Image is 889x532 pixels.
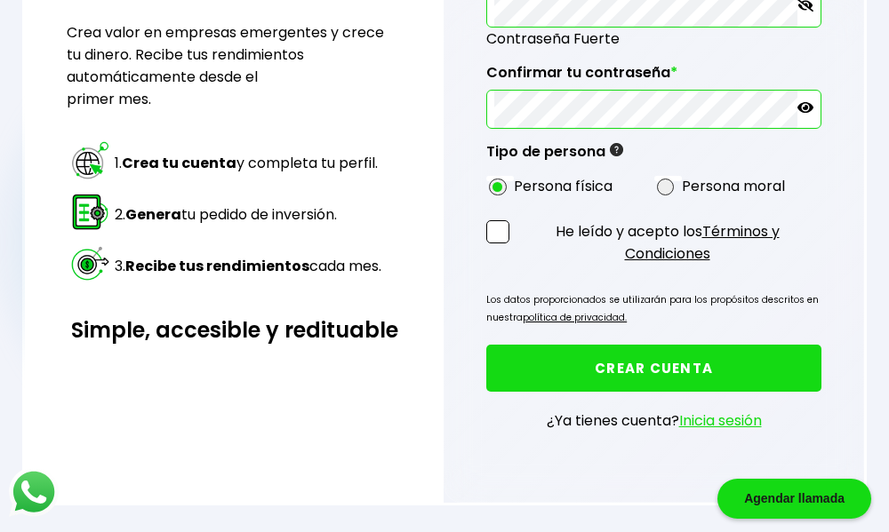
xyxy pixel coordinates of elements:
[514,175,613,197] label: Persona física
[125,256,309,276] strong: Recibe tus rendimientos
[114,139,382,188] td: 1. y completa tu perfil.
[682,175,785,197] label: Persona moral
[114,190,382,240] td: 2. tu pedido de inversión.
[125,204,181,225] strong: Genera
[547,409,762,432] p: ¿Ya tienes cuenta?
[486,64,821,91] label: Confirmar tu contraseña
[69,139,111,181] img: paso 1
[625,221,780,264] a: Términos y Condiciones
[486,143,623,170] label: Tipo de persona
[69,191,111,233] img: paso 2
[513,220,821,265] p: He leído y acepto los
[486,291,821,327] p: Los datos proporcionados se utilizarán para los propósitos descritos en nuestra
[486,345,821,392] button: CREAR CUENTA
[717,479,871,519] div: Agendar llamada
[9,467,59,517] img: logos_whatsapp-icon.242b2217.svg
[67,21,402,110] p: Crea valor en empresas emergentes y crece tu dinero. Recibe tus rendimientos automáticamente desd...
[67,314,402,345] h3: Simple, accesible y redituable
[122,153,236,173] strong: Crea tu cuenta
[486,28,821,50] span: Contraseña Fuerte
[523,311,627,324] a: política de privacidad.
[69,242,111,284] img: paso 3
[679,410,762,431] a: Inicia sesión
[610,143,623,156] img: gfR76cHglkPwleuBLjWdxeZVvX9Wp6JBDmjRYY8JYDQn16A2ICN00zLTgIroGa6qie5tIuWH7V3AapTKqzv+oMZsGfMUqL5JM...
[114,242,382,291] td: 3. cada mes.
